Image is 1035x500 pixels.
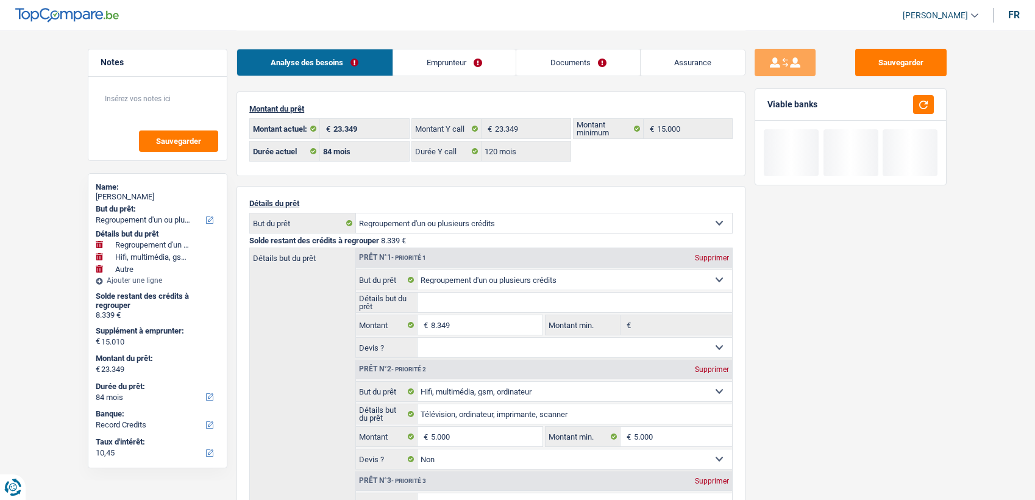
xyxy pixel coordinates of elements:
[96,310,219,320] div: 8.339 €
[96,229,219,239] div: Détails but du prêt
[356,315,418,335] label: Montant
[250,119,320,138] label: Montant actuel:
[692,366,732,373] div: Supprimer
[250,213,356,233] label: But du prêt
[903,10,968,21] span: [PERSON_NAME]
[15,8,119,23] img: TopCompare Logo
[356,382,418,401] label: But du prêt
[574,119,644,138] label: Montant minimum
[96,204,217,214] label: But du prêt:
[96,276,219,285] div: Ajouter une ligne
[356,449,418,469] label: Devis ?
[356,293,418,312] label: Détails but du prêt
[391,477,426,484] span: - Priorité 3
[391,254,426,261] span: - Priorité 1
[96,354,217,363] label: Montant du prêt:
[546,315,620,335] label: Montant min.
[546,427,620,446] label: Montant min.
[96,326,217,336] label: Supplément à emprunter:
[156,137,201,145] span: Sauvegarder
[96,365,100,374] span: €
[1008,9,1020,21] div: fr
[96,382,217,391] label: Durée du prêt:
[250,248,355,262] label: Détails but du prêt
[644,119,657,138] span: €
[96,182,219,192] div: Name:
[412,119,482,138] label: Montant Y call
[621,315,634,335] span: €
[96,437,217,447] label: Taux d'intérêt:
[692,477,732,485] div: Supprimer
[356,427,418,446] label: Montant
[96,291,219,310] div: Solde restant des crédits à regrouper
[249,199,733,208] p: Détails du prêt
[320,119,333,138] span: €
[516,49,640,76] a: Documents
[101,57,215,68] h5: Notes
[356,477,429,485] div: Prêt n°3
[381,236,406,245] span: 8.339 €
[96,337,100,346] span: €
[692,254,732,262] div: Supprimer
[767,99,817,110] div: Viable banks
[249,104,733,113] p: Montant du prêt
[391,366,426,373] span: - Priorité 2
[418,427,431,446] span: €
[412,141,482,161] label: Durée Y call
[482,119,495,138] span: €
[418,315,431,335] span: €
[393,49,516,76] a: Emprunteur
[139,130,218,152] button: Sauvegarder
[641,49,745,76] a: Assurance
[356,338,418,357] label: Devis ?
[249,236,379,245] span: Solde restant des crédits à regrouper
[356,365,429,373] div: Prêt n°2
[356,404,418,424] label: Détails but du prêt
[621,427,634,446] span: €
[96,192,219,202] div: [PERSON_NAME]
[96,409,217,419] label: Banque:
[855,49,947,76] button: Sauvegarder
[356,270,418,290] label: But du prêt
[250,141,320,161] label: Durée actuel
[356,254,429,262] div: Prêt n°1
[237,49,393,76] a: Analyse des besoins
[893,5,978,26] a: [PERSON_NAME]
